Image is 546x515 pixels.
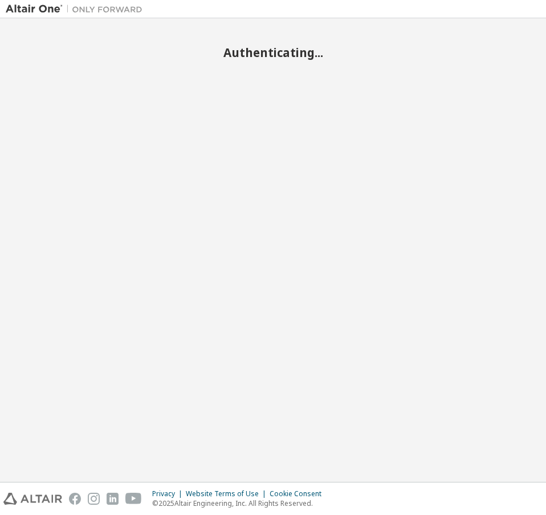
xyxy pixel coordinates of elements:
[186,489,270,498] div: Website Terms of Use
[3,493,62,505] img: altair_logo.svg
[6,3,148,15] img: Altair One
[125,493,142,505] img: youtube.svg
[69,493,81,505] img: facebook.svg
[270,489,328,498] div: Cookie Consent
[6,45,540,60] h2: Authenticating...
[152,489,186,498] div: Privacy
[152,498,328,508] p: © 2025 Altair Engineering, Inc. All Rights Reserved.
[107,493,119,505] img: linkedin.svg
[88,493,100,505] img: instagram.svg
